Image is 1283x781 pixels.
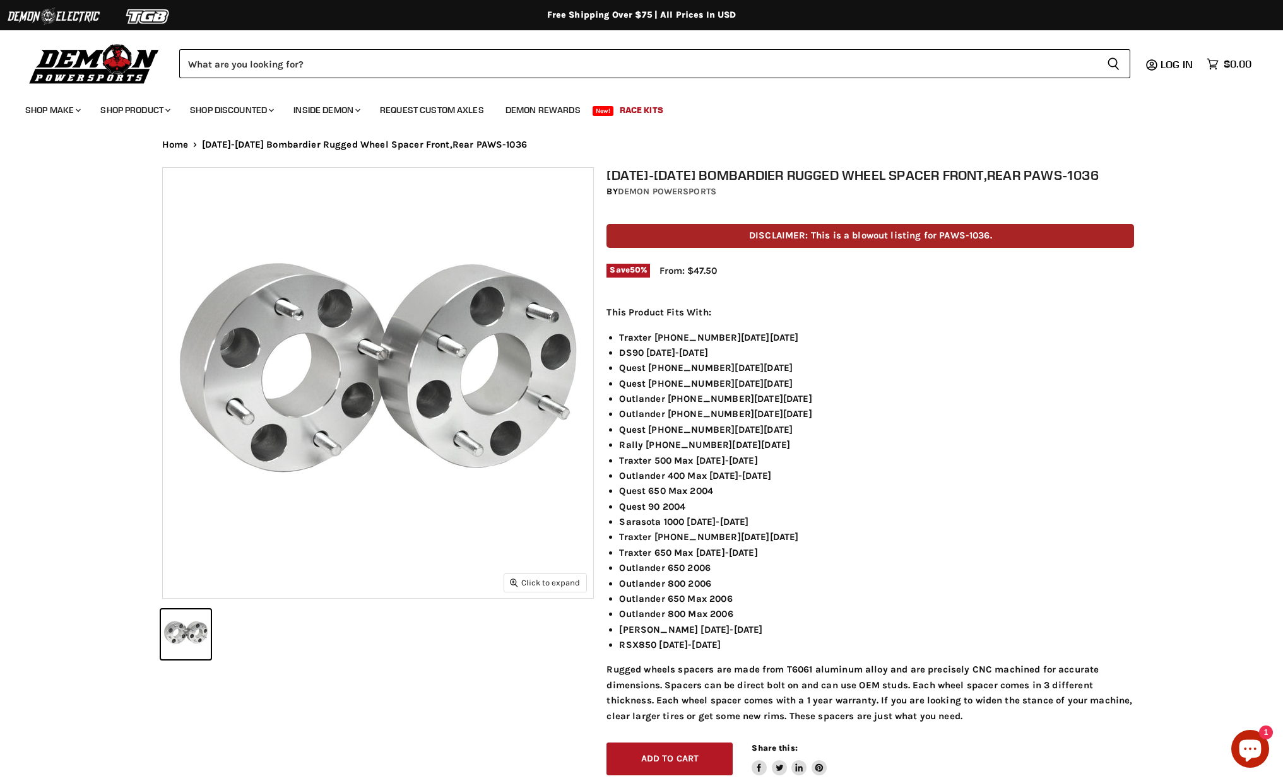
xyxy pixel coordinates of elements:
[101,4,196,28] img: TGB Logo 2
[510,578,580,587] span: Click to expand
[179,49,1130,78] form: Product
[619,422,1134,437] li: Quest [PHONE_NUMBER][DATE][DATE]
[619,360,1134,375] li: Quest [PHONE_NUMBER][DATE][DATE]
[619,437,1134,452] li: Rally [PHONE_NUMBER][DATE][DATE]
[619,483,1134,498] li: Quest 650 Max 2004
[606,743,733,776] button: Add to cart
[284,97,368,123] a: Inside Demon
[619,391,1134,406] li: Outlander [PHONE_NUMBER][DATE][DATE]
[1155,59,1200,70] a: Log in
[641,753,699,764] span: Add to cart
[1161,58,1193,71] span: Log in
[619,606,1134,621] li: Outlander 800 Max 2006
[180,97,281,123] a: Shop Discounted
[619,529,1134,544] li: Traxter [PHONE_NUMBER][DATE][DATE]
[496,97,590,123] a: Demon Rewards
[1097,49,1130,78] button: Search
[610,97,673,123] a: Race Kits
[619,545,1134,560] li: Traxter 650 Max [DATE]-[DATE]
[162,139,189,150] a: Home
[504,574,586,591] button: Click to expand
[25,41,163,86] img: Demon Powersports
[619,622,1134,637] li: [PERSON_NAME] [DATE]-[DATE]
[593,106,614,116] span: New!
[606,305,1134,724] div: Rugged wheels spacers are made from T6061 aluminum alloy and are precisely CNC machined for accur...
[137,139,1147,150] nav: Breadcrumbs
[752,743,827,776] aside: Share this:
[619,560,1134,575] li: Outlander 650 2006
[163,168,593,598] img: 1999-2016 Bombardier Rugged Wheel Spacer Front,Rear PAWS-1036
[179,49,1097,78] input: Search
[137,9,1147,21] div: Free Shipping Over $75 | All Prices In USD
[752,743,797,753] span: Share this:
[619,637,1134,652] li: RSX850 [DATE]-[DATE]
[91,97,178,123] a: Shop Product
[619,468,1134,483] li: Outlander 400 Max [DATE]-[DATE]
[606,224,1134,247] p: DISCLAIMER: This is a blowout listing for PAWS-1036.
[619,514,1134,529] li: Sarasota 1000 [DATE]-[DATE]
[630,265,641,274] span: 50
[370,97,494,123] a: Request Custom Axles
[606,167,1134,183] h1: [DATE]-[DATE] Bombardier Rugged Wheel Spacer Front,Rear PAWS-1036
[619,376,1134,391] li: Quest [PHONE_NUMBER][DATE][DATE]
[619,576,1134,591] li: Outlander 800 2006
[619,406,1134,421] li: Outlander [PHONE_NUMBER][DATE][DATE]
[606,264,650,278] span: Save %
[619,499,1134,514] li: Quest 90 2004
[619,591,1134,606] li: Outlander 650 Max 2006
[16,92,1248,123] ul: Main menu
[606,185,1134,199] div: by
[16,97,88,123] a: Shop Make
[6,4,101,28] img: Demon Electric Logo 2
[161,609,211,659] button: 1999-2016 Bombardier Rugged Wheel Spacer Front,Rear PAWS-1036 thumbnail
[202,139,527,150] span: [DATE]-[DATE] Bombardier Rugged Wheel Spacer Front,Rear PAWS-1036
[618,186,716,197] a: Demon Powersports
[1227,730,1273,771] inbox-online-store-chat: Shopify online store chat
[606,305,1134,320] p: This Product Fits With:
[619,345,1134,360] li: DS90 [DATE]-[DATE]
[619,330,1134,345] li: Traxter [PHONE_NUMBER][DATE][DATE]
[1224,58,1251,70] span: $0.00
[1200,55,1258,73] a: $0.00
[619,453,1134,468] li: Traxter 500 Max [DATE]-[DATE]
[659,265,717,276] span: From: $47.50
